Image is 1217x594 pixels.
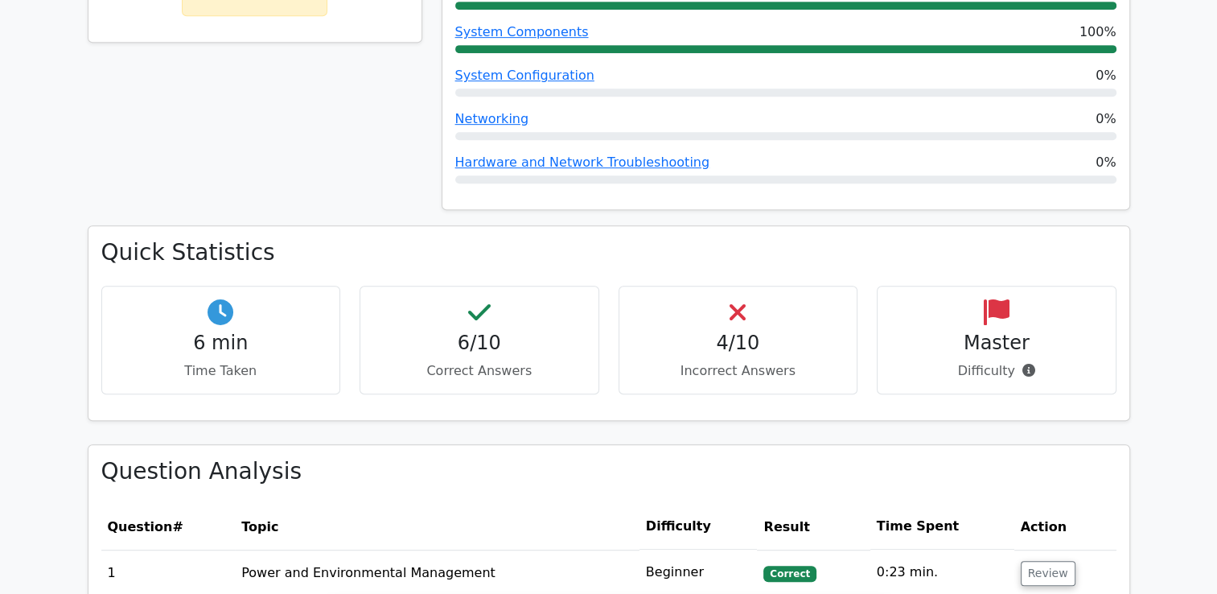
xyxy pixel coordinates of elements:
span: 0% [1096,109,1116,129]
h3: Question Analysis [101,458,1116,485]
h4: 4/10 [632,332,845,355]
p: Incorrect Answers [632,361,845,381]
span: Question [108,519,173,534]
th: Result [757,504,870,550]
th: # [101,504,236,550]
h4: 6 min [115,332,327,355]
h3: Quick Statistics [101,239,1116,266]
a: System Components [455,24,589,39]
p: Time Taken [115,361,327,381]
th: Topic [235,504,639,550]
th: Difficulty [639,504,758,550]
p: Difficulty [890,361,1103,381]
th: Action [1014,504,1116,550]
a: System Configuration [455,68,594,83]
h4: Master [890,332,1103,355]
span: Correct [763,566,816,582]
span: 100% [1079,23,1116,42]
a: Networking [455,111,529,126]
a: Hardware and Network Troubleshooting [455,155,710,170]
h4: 6/10 [373,332,586,355]
span: 0% [1096,66,1116,85]
p: Correct Answers [373,361,586,381]
th: Time Spent [870,504,1014,550]
span: 0% [1096,153,1116,172]
button: Review [1021,561,1075,586]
